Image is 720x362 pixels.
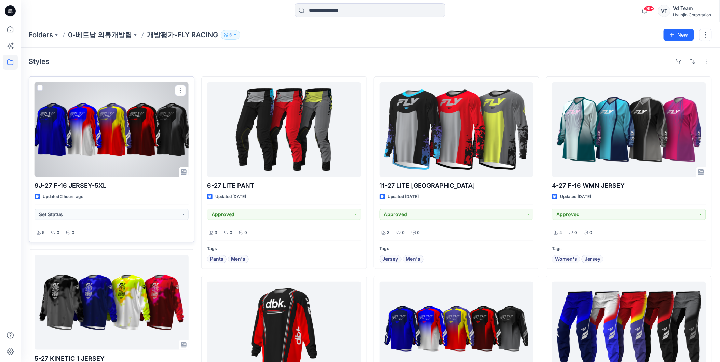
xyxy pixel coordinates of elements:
[387,229,390,236] p: 3
[559,229,562,236] p: 4
[664,29,694,41] button: New
[231,255,246,263] span: Men's
[29,57,49,66] h4: Styles
[406,255,421,263] span: Men's
[585,255,600,263] span: Jersey
[673,4,711,12] div: Vd Team
[221,30,240,40] button: 5
[380,181,534,191] p: 11-27 LITE [GEOGRAPHIC_DATA]
[560,193,591,200] p: Updated [DATE]
[210,255,223,263] span: Pants
[29,30,53,40] a: Folders
[42,229,44,236] p: 5
[35,181,189,191] p: 9J-27 F-16 JERSEY-5XL
[43,193,83,200] p: Updated 2 hours ago
[552,82,706,177] a: 4-27 F-16 WMN JERSEY
[207,82,361,177] a: 6-27 LITE PANT
[35,82,189,177] a: 9J-27 F-16 JERSEY-5XL
[589,229,592,236] p: 0
[574,229,577,236] p: 0
[383,255,398,263] span: Jersey
[57,229,59,236] p: 0
[35,255,189,350] a: 5-27 KINETIC 1 JERSEY
[380,82,534,177] a: 11-27 LITE JERSEY
[147,30,218,40] p: 개발평가-FLY RACING
[555,255,577,263] span: Women's
[215,193,246,200] p: Updated [DATE]
[229,31,232,39] p: 5
[402,229,405,236] p: 0
[658,5,670,17] div: VT
[230,229,232,236] p: 0
[417,229,420,236] p: 0
[207,181,361,191] p: 6-27 LITE PANT
[673,12,711,17] div: Hyunjin Corporation
[68,30,132,40] a: 0-베트남 의류개발팀
[72,229,74,236] p: 0
[380,245,534,252] p: Tags
[552,245,706,252] p: Tags
[644,6,654,11] span: 99+
[552,181,706,191] p: 4-27 F-16 WMN JERSEY
[245,229,247,236] p: 0
[207,245,361,252] p: Tags
[388,193,419,200] p: Updated [DATE]
[215,229,217,236] p: 3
